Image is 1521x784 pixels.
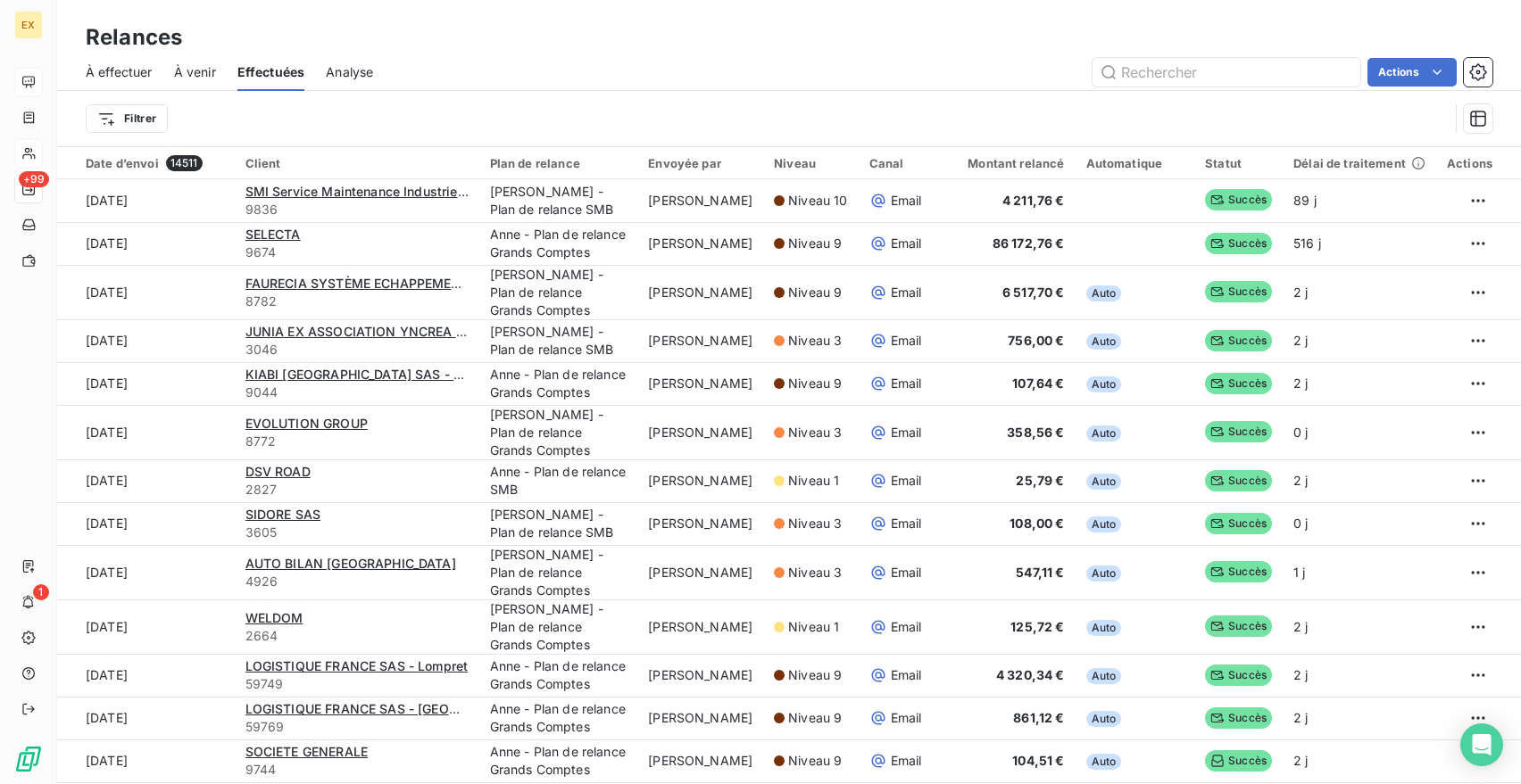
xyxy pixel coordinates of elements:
[490,156,628,170] div: Plan de relance
[1205,470,1272,491] span: Succès
[1010,619,1064,634] span: 125,72 €
[57,319,235,362] td: [DATE]
[1205,189,1272,210] span: Succès
[788,618,839,636] span: Niveau 1
[57,362,235,405] td: [DATE]
[1367,58,1457,87] button: Actions
[788,564,842,582] span: Niveau 3
[1205,281,1272,302] span: Succès
[326,63,373,81] span: Analyse
[479,459,638,502] td: Anne - Plan de relance SMB
[245,367,583,382] span: KIABI [GEOGRAPHIC_DATA] SAS - [GEOGRAPHIC_DATA]
[479,654,638,697] td: Anne - Plan de relance Grands Comptes
[869,156,926,170] div: Canal
[245,227,301,242] span: SELECTA
[891,618,922,636] span: Email
[479,502,638,545] td: [PERSON_NAME] - Plan de relance SMB
[788,332,842,350] span: Niveau 3
[1086,425,1122,442] span: Auto
[1283,319,1436,362] td: 2 j
[891,284,922,301] span: Email
[1086,516,1122,532] span: Auto
[1086,668,1122,684] span: Auto
[1016,473,1064,488] span: 25,79 €
[479,545,638,599] td: [PERSON_NAME] - Plan de relance Grands Comptes
[891,515,922,532] span: Email
[86,155,224,171] div: Date d’envoi
[891,752,922,770] span: Email
[1086,334,1122,350] span: Auto
[245,556,456,571] span: AUTO BILAN [GEOGRAPHIC_DATA]
[637,545,763,599] td: [PERSON_NAME]
[1086,376,1122,392] span: Auto
[1283,502,1436,545] td: 0 j
[1086,620,1122,636] span: Auto
[1283,222,1436,265] td: 516 j
[1205,707,1272,729] span: Succès
[166,155,203,171] span: 14511
[245,744,368,759] span: SOCIETE GENERALE
[245,293,469,310] span: 8782
[86,21,182,54] h3: Relances
[946,156,1064,170] div: Montant relancé
[1086,711,1122,727] span: Auto
[1093,58,1360,87] input: Rechercher
[1002,193,1065,208] span: 4 211,76 €
[479,739,638,782] td: Anne - Plan de relance Grands Comptes
[479,599,638,654] td: [PERSON_NAME] - Plan de relance Grands Comptes
[637,697,763,739] td: [PERSON_NAME]
[245,324,586,339] span: JUNIA EX ASSOCIATION YNCREA [GEOGRAPHIC_DATA]
[33,584,49,600] span: 1
[57,459,235,502] td: [DATE]
[245,243,469,261] span: 9674
[245,464,311,479] span: DSV ROAD
[891,332,922,350] span: Email
[174,63,216,81] span: À venir
[245,658,469,673] span: LOGISTIQUE FRANCE SAS - Lompret
[891,666,922,684] span: Email
[1205,561,1272,582] span: Succès
[1205,373,1272,394] span: Succès
[245,416,368,431] span: EVOLUTION GROUP
[245,507,321,522] span: SIDORE SAS
[1283,739,1436,782] td: 2 j
[788,375,842,392] span: Niveau 9
[891,235,922,252] span: Email
[1086,474,1122,490] span: Auto
[1447,156,1492,170] div: Actions
[788,515,842,532] span: Niveau 3
[891,709,922,727] span: Email
[788,752,842,770] span: Niveau 9
[1205,156,1272,170] div: Statut
[57,265,235,319] td: [DATE]
[891,424,922,442] span: Email
[245,701,547,716] span: LOGISTIQUE FRANCE SAS - [GEOGRAPHIC_DATA]
[57,654,235,697] td: [DATE]
[19,171,49,187] span: +99
[637,265,763,319] td: [PERSON_NAME]
[245,481,469,499] span: 2827
[14,745,43,773] img: Logo LeanPay
[788,192,847,210] span: Niveau 10
[1205,233,1272,254] span: Succès
[1205,750,1272,772] span: Succès
[57,222,235,265] td: [DATE]
[245,627,469,645] span: 2664
[637,319,763,362] td: [PERSON_NAME]
[1283,697,1436,739] td: 2 j
[57,502,235,545] td: [DATE]
[237,63,305,81] span: Effectuées
[1086,156,1184,170] div: Automatique
[245,201,469,219] span: 9836
[1012,375,1064,391] span: 107,64 €
[1205,615,1272,637] span: Succès
[1205,664,1272,686] span: Succès
[245,156,281,170] span: Client
[479,265,638,319] td: [PERSON_NAME] - Plan de relance Grands Comptes
[637,362,763,405] td: [PERSON_NAME]
[1205,330,1272,351] span: Succès
[996,667,1065,682] span: 4 320,34 €
[479,697,638,739] td: Anne - Plan de relance Grands Comptes
[788,235,842,252] span: Niveau 9
[788,472,839,490] span: Niveau 1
